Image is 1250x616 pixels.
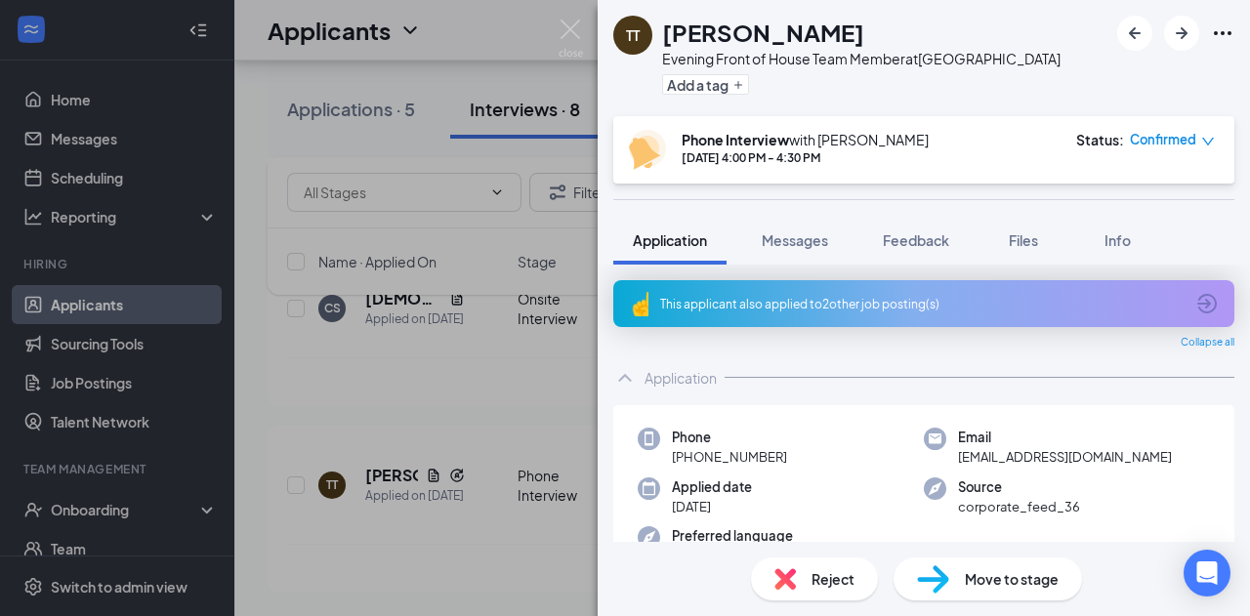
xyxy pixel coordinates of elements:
[613,366,637,390] svg: ChevronUp
[682,131,789,148] b: Phone Interview
[1211,21,1234,45] svg: Ellipses
[662,74,749,95] button: PlusAdd a tag
[762,231,828,249] span: Messages
[1170,21,1193,45] svg: ArrowRight
[1195,292,1219,315] svg: ArrowCircle
[1076,130,1124,149] div: Status :
[883,231,949,249] span: Feedback
[1123,21,1146,45] svg: ArrowLeftNew
[626,25,640,45] div: TT
[672,428,787,447] span: Phone
[662,16,864,49] h1: [PERSON_NAME]
[1181,335,1234,350] span: Collapse all
[958,477,1080,497] span: Source
[1117,16,1152,51] button: ArrowLeftNew
[1009,231,1038,249] span: Files
[682,130,929,149] div: with [PERSON_NAME]
[965,568,1059,590] span: Move to stage
[672,447,787,467] span: [PHONE_NUMBER]
[682,149,929,166] div: [DATE] 4:00 PM - 4:30 PM
[1130,130,1196,149] span: Confirmed
[732,79,744,91] svg: Plus
[662,49,1061,68] div: Evening Front of House Team Member at [GEOGRAPHIC_DATA]
[958,447,1172,467] span: [EMAIL_ADDRESS][DOMAIN_NAME]
[1164,16,1199,51] button: ArrowRight
[958,428,1172,447] span: Email
[645,368,717,388] div: Application
[1184,550,1230,596] div: Open Intercom Messenger
[672,526,793,546] span: Preferred language
[1104,231,1131,249] span: Info
[672,477,752,497] span: Applied date
[660,296,1184,312] div: This applicant also applied to 2 other job posting(s)
[1201,135,1215,148] span: down
[672,497,752,516] span: [DATE]
[958,497,1080,516] span: corporate_feed_36
[633,231,707,249] span: Application
[812,568,854,590] span: Reject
